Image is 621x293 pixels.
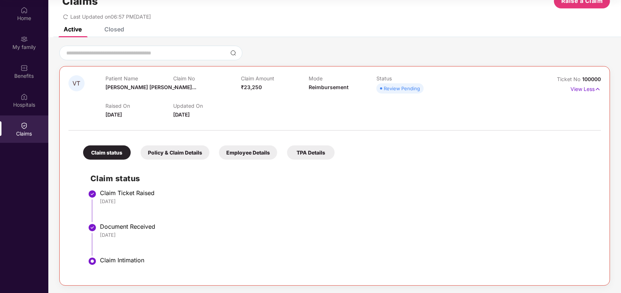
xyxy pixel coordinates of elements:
span: [PERSON_NAME] [PERSON_NAME]... [105,84,196,90]
p: Updated On [173,103,241,109]
div: Policy & Claim Details [141,145,209,160]
span: Last Updated on 06:57 PM[DATE] [70,14,151,20]
div: Claim Intimation [100,256,594,264]
div: Closed [104,26,124,33]
img: svg+xml;base64,PHN2ZyBpZD0iSG9tZSIgeG1sbnM9Imh0dHA6Ly93d3cudzMub3JnLzIwMDAvc3ZnIiB3aWR0aD0iMjAiIG... [21,7,28,14]
img: svg+xml;base64,PHN2ZyBpZD0iU3RlcC1BY3RpdmUtMzJ4MzIiIHhtbG5zPSJodHRwOi8vd3d3LnczLm9yZy8yMDAwL3N2Zy... [88,257,97,266]
img: svg+xml;base64,PHN2ZyBpZD0iQmVuZWZpdHMiIHhtbG5zPSJodHRwOi8vd3d3LnczLm9yZy8yMDAwL3N2ZyIgd2lkdGg9Ij... [21,64,28,72]
div: Review Pending [384,85,420,92]
div: Document Received [100,223,594,230]
div: [DATE] [100,232,594,238]
div: Employee Details [219,145,277,160]
p: Patient Name [105,75,173,81]
div: Active [64,26,82,33]
img: svg+xml;base64,PHN2ZyBpZD0iU3RlcC1Eb25lLTMyeDMyIiB4bWxucz0iaHR0cDovL3d3dy53My5vcmcvMjAwMC9zdmciIH... [88,223,97,232]
p: Raised On [105,103,173,109]
p: Claim No [173,75,241,81]
img: svg+xml;base64,PHN2ZyBpZD0iSG9zcGl0YWxzIiB4bWxucz0iaHR0cDovL3d3dy53My5vcmcvMjAwMC9zdmciIHdpZHRoPS... [21,93,28,100]
h2: Claim status [90,172,594,184]
div: Claim Ticket Raised [100,189,594,197]
span: - [173,84,176,90]
span: VT [73,80,81,87]
span: [DATE] [173,111,190,118]
img: svg+xml;base64,PHN2ZyBpZD0iU3RlcC1Eb25lLTMyeDMyIiB4bWxucz0iaHR0cDovL3d3dy53My5vcmcvMjAwMC9zdmciIH... [88,190,97,198]
span: 100000 [582,76,601,82]
p: Claim Amount [241,75,309,81]
div: Claim status [83,145,131,160]
span: Reimbursement [309,84,349,90]
img: svg+xml;base64,PHN2ZyBpZD0iQ2xhaW0iIHhtbG5zPSJodHRwOi8vd3d3LnczLm9yZy8yMDAwL3N2ZyIgd2lkdGg9IjIwIi... [21,122,28,129]
p: Status [376,75,444,81]
span: ₹23,250 [241,84,262,90]
div: [DATE] [100,198,594,205]
span: Ticket No [557,76,582,82]
p: Mode [309,75,376,81]
img: svg+xml;base64,PHN2ZyB4bWxucz0iaHR0cDovL3d3dy53My5vcmcvMjAwMC9zdmciIHdpZHRoPSIxNyIgaGVpZ2h0PSIxNy... [595,85,601,93]
p: View Less [570,83,601,93]
div: TPA Details [287,145,335,160]
img: svg+xml;base64,PHN2ZyB3aWR0aD0iMjAiIGhlaWdodD0iMjAiIHZpZXdCb3g9IjAgMCAyMCAyMCIgZmlsbD0ibm9uZSIgeG... [21,35,28,43]
span: [DATE] [105,111,122,118]
span: redo [63,14,68,20]
img: svg+xml;base64,PHN2ZyBpZD0iU2VhcmNoLTMyeDMyIiB4bWxucz0iaHR0cDovL3d3dy53My5vcmcvMjAwMC9zdmciIHdpZH... [230,50,236,56]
